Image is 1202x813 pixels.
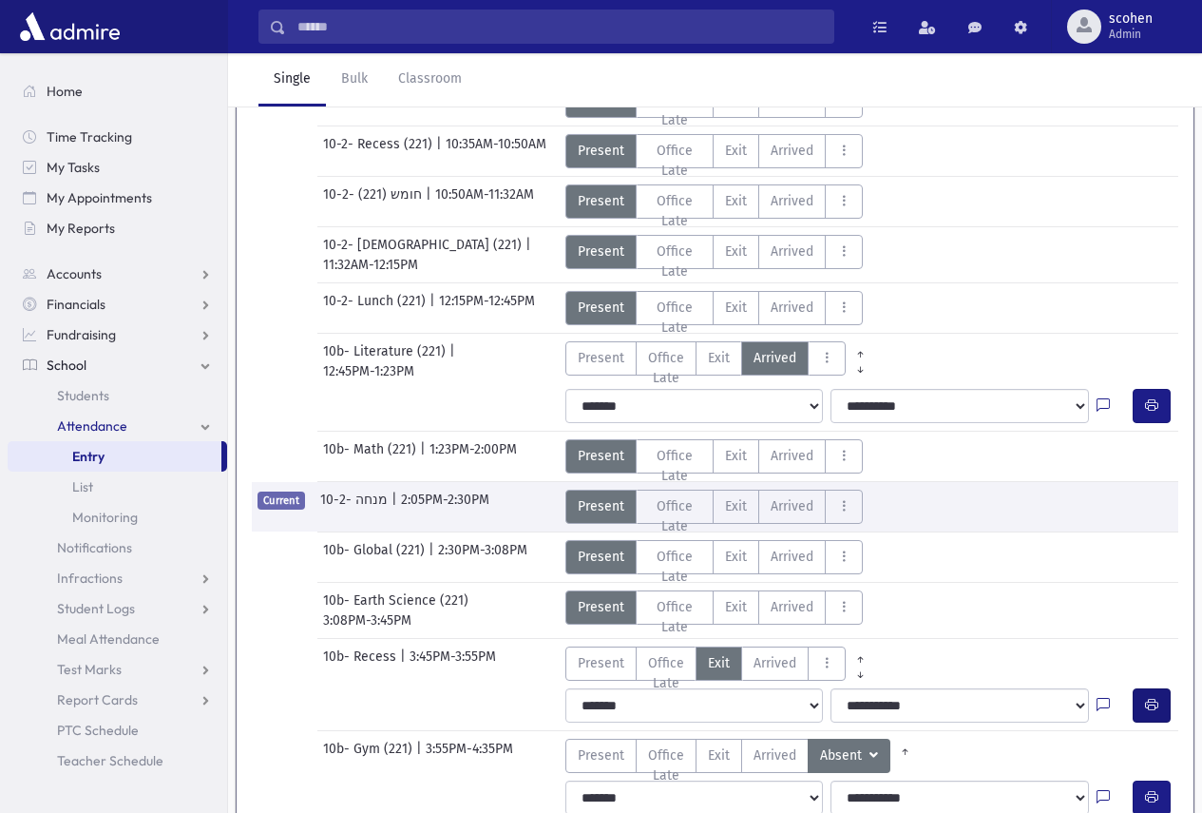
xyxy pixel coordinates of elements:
[439,291,535,325] span: 12:15PM-12:45PM
[648,547,702,587] span: Office Late
[438,540,527,574] span: 2:30PM-3:08PM
[72,509,138,526] span: Monitoring
[648,242,702,281] span: Office Late
[446,134,546,168] span: 10:35AM-10:50AM
[286,10,833,44] input: Search
[648,496,702,536] span: Office Late
[1109,27,1153,42] span: Admin
[323,134,436,168] span: 10-2- Recess (221)
[725,191,747,211] span: Exit
[8,654,227,685] a: Test Marks
[808,739,890,773] button: Absent
[565,341,875,376] div: AttTypes
[578,547,624,567] span: Present
[8,624,227,654] a: Meal Attendance
[72,448,105,465] span: Entry
[8,593,227,624] a: Student Logs
[323,361,414,381] span: 12:45PM-1:23PM
[47,128,132,145] span: Time Tracking
[47,189,152,206] span: My Appointments
[648,597,702,637] span: Office Late
[429,291,439,325] span: |
[320,490,391,524] span: 10-2- מנחה
[725,141,747,161] span: Exit
[8,411,227,441] a: Attendance
[57,570,123,587] span: Infractions
[8,441,221,472] a: Entry
[326,53,383,106] a: Bulk
[565,235,864,269] div: AttTypes
[416,739,426,773] span: |
[8,472,227,502] a: List
[648,191,702,231] span: Office Late
[47,326,116,343] span: Fundraising
[820,745,866,766] span: Absent
[648,745,684,785] span: Office Late
[565,490,864,524] div: AttTypes
[429,540,438,574] span: |
[47,83,83,100] span: Home
[725,597,747,617] span: Exit
[8,350,227,380] a: School
[391,490,401,524] span: |
[565,540,864,574] div: AttTypes
[401,490,489,524] span: 2:05PM-2:30PM
[323,341,449,361] span: 10b- Literature (221)
[57,691,138,708] span: Report Cards
[8,289,227,319] a: Financials
[258,53,326,106] a: Single
[8,380,227,411] a: Students
[725,446,747,466] span: Exit
[578,496,624,516] span: Present
[754,348,796,368] span: Arrived
[8,715,227,745] a: PTC Schedule
[708,745,730,765] span: Exit
[648,653,684,693] span: Office Late
[725,547,747,567] span: Exit
[578,141,624,161] span: Present
[8,563,227,593] a: Infractions
[578,597,624,617] span: Present
[8,152,227,183] a: My Tasks
[8,319,227,350] a: Fundraising
[383,53,477,106] a: Classroom
[771,547,813,567] span: Arrived
[323,739,416,773] span: 10b- Gym (221)
[1109,11,1153,27] span: scohen
[725,496,747,516] span: Exit
[725,298,747,318] span: Exit
[648,90,702,130] span: Office Late
[410,647,496,681] span: 3:45PM-3:55PM
[323,184,426,219] span: 10-2- חומש (221)
[8,745,227,776] a: Teacher Schedule
[47,357,86,374] span: School
[8,532,227,563] a: Notifications
[57,661,122,678] span: Test Marks
[57,600,135,617] span: Student Logs
[57,722,139,739] span: PTC Schedule
[565,291,864,325] div: AttTypes
[420,439,429,474] span: |
[754,653,796,673] span: Arrived
[323,255,418,275] span: 11:32AM-12:15PM
[754,745,796,765] span: Arrived
[8,183,227,213] a: My Appointments
[8,122,227,152] a: Time Tracking
[525,235,535,255] span: |
[578,242,624,261] span: Present
[578,653,624,673] span: Present
[323,590,472,610] span: 10b- Earth Science (221)
[323,439,420,474] span: 10b- Math (221)
[57,417,127,435] span: Attendance
[648,446,702,486] span: Office Late
[565,134,864,168] div: AttTypes
[771,446,813,466] span: Arrived
[565,184,864,219] div: AttTypes
[426,184,435,219] span: |
[47,159,100,176] span: My Tasks
[578,745,624,765] span: Present
[708,653,730,673] span: Exit
[57,387,109,404] span: Students
[323,647,400,681] span: 10b- Recess
[565,647,875,681] div: AttTypes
